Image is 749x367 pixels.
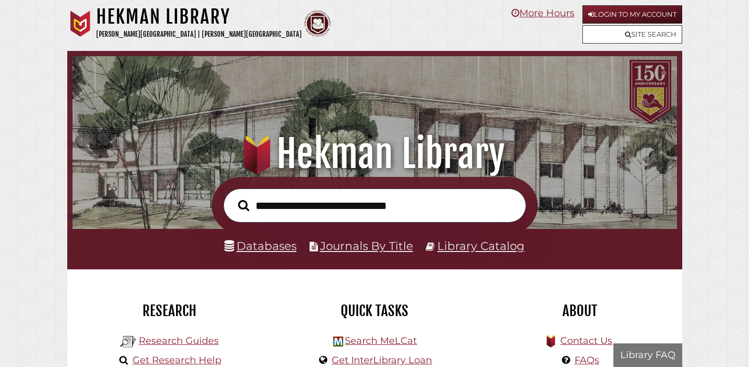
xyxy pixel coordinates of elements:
h1: Hekman Library [96,5,302,28]
a: FAQs [574,354,599,366]
h2: About [485,302,674,320]
img: Hekman Library Logo [120,334,136,350]
a: More Hours [511,7,574,19]
img: Hekman Library Logo [333,337,343,347]
a: Databases [224,239,296,253]
a: Login to My Account [582,5,682,24]
a: Research Guides [139,335,219,347]
a: Get Research Help [132,354,221,366]
a: Search MeLCat [345,335,417,347]
h2: Quick Tasks [280,302,469,320]
img: Calvin Theological Seminary [304,11,331,37]
button: Search [233,197,254,214]
a: Library Catalog [437,239,525,253]
a: Contact Us [560,335,612,347]
p: [PERSON_NAME][GEOGRAPHIC_DATA] | [PERSON_NAME][GEOGRAPHIC_DATA] [96,28,302,40]
img: Calvin University [67,11,94,37]
h1: Hekman Library [84,131,665,177]
a: Site Search [582,25,682,44]
a: Get InterLibrary Loan [332,354,432,366]
i: Search [238,200,249,212]
h2: Research [75,302,264,320]
a: Journals By Title [320,239,413,253]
